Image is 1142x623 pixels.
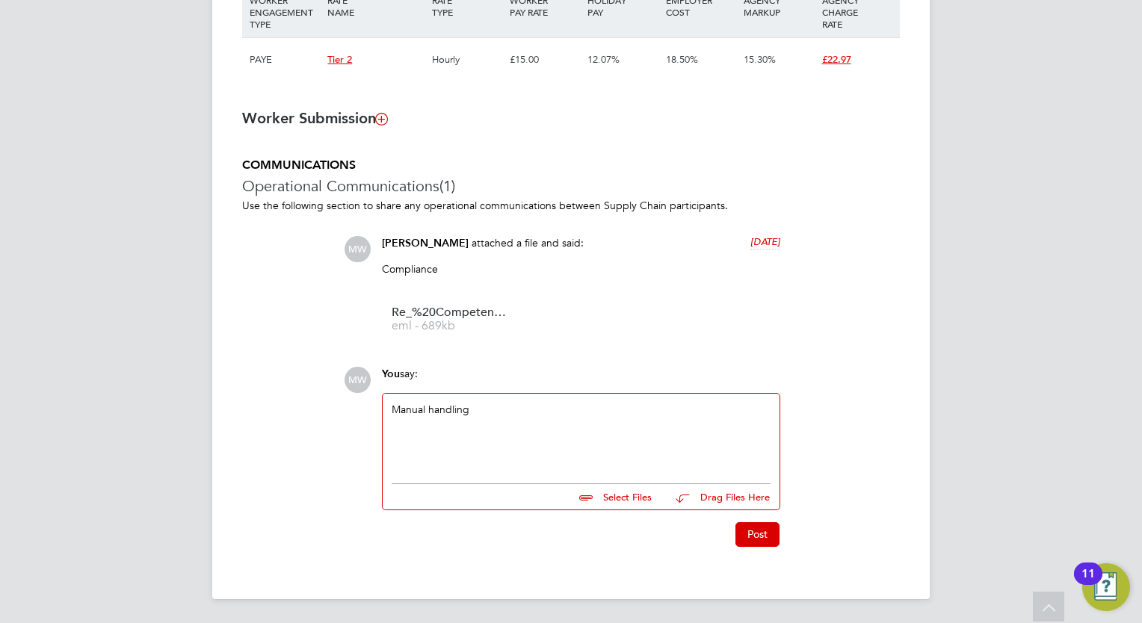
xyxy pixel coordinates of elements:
[327,53,352,66] span: Tier 2
[382,367,780,393] div: say:
[506,38,584,81] div: £15.00
[242,109,387,127] b: Worker Submission
[735,522,780,546] button: Post
[242,199,900,212] p: Use the following section to share any operational communications between Supply Chain participants.
[428,38,506,81] div: Hourly
[246,38,324,81] div: PAYE
[664,482,771,513] button: Drag Files Here
[1082,563,1130,611] button: Open Resource Center, 11 new notifications
[392,403,771,467] div: Manual handling
[472,236,584,249] span: attached a file and said:
[392,307,511,318] span: Re_%20Competencies%20and%20Quals%20-%20Temp%20Workers
[382,262,780,276] p: Compliance
[587,53,620,66] span: 12.07%
[392,320,511,332] span: eml - 689kb
[439,176,455,196] span: (1)
[1081,574,1095,593] div: 11
[666,53,698,66] span: 18.50%
[750,235,780,248] span: [DATE]
[392,307,511,332] a: Re_%20Competencies%20and%20Quals%20-%20Temp%20Workers eml - 689kb
[345,236,371,262] span: MW
[242,158,900,173] h5: COMMUNICATIONS
[744,53,776,66] span: 15.30%
[382,368,400,380] span: You
[382,237,469,249] span: [PERSON_NAME]
[242,176,900,196] h3: Operational Communications
[345,367,371,393] span: MW
[822,53,851,66] span: £22.97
